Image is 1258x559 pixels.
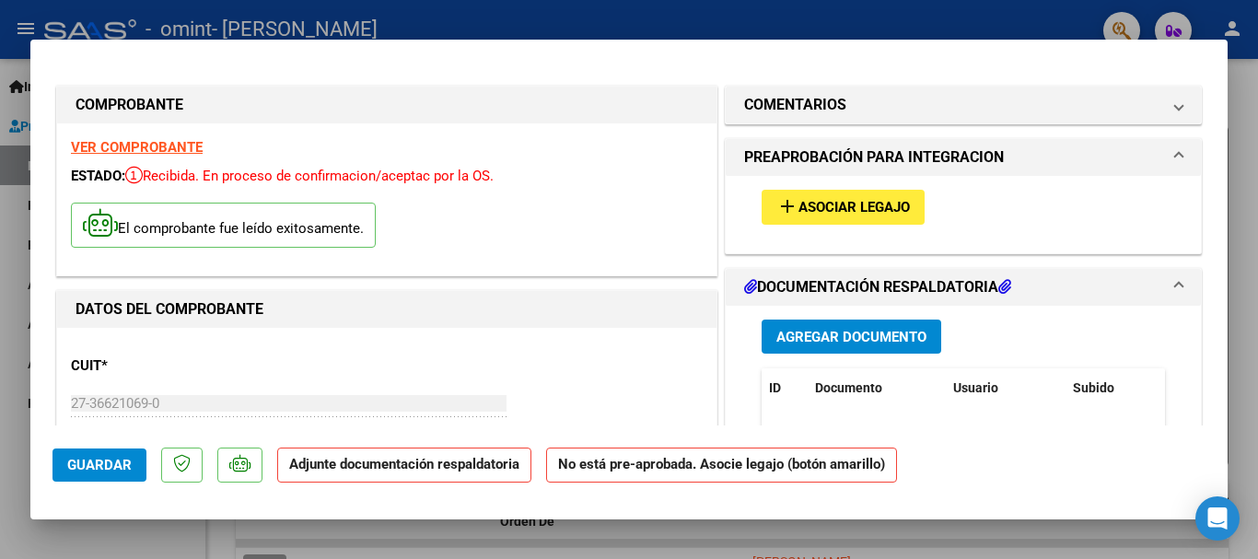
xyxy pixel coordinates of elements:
[946,368,1066,408] datatable-header-cell: Usuario
[953,380,998,395] span: Usuario
[769,380,781,395] span: ID
[76,96,183,113] strong: COMPROBANTE
[798,200,910,216] span: Asociar Legajo
[726,87,1201,123] mat-expansion-panel-header: COMENTARIOS
[776,329,926,345] span: Agregar Documento
[125,168,494,184] span: Recibida. En proceso de confirmacion/aceptac por la OS.
[726,139,1201,176] mat-expansion-panel-header: PREAPROBACIÓN PARA INTEGRACION
[762,320,941,354] button: Agregar Documento
[762,190,925,224] button: Asociar Legajo
[808,368,946,408] datatable-header-cell: Documento
[1073,380,1114,395] span: Subido
[1158,368,1250,408] datatable-header-cell: Acción
[52,448,146,482] button: Guardar
[546,448,897,483] strong: No está pre-aprobada. Asocie legajo (botón amarillo)
[1195,496,1240,541] div: Open Intercom Messenger
[289,456,519,472] strong: Adjunte documentación respaldatoria
[726,269,1201,306] mat-expansion-panel-header: DOCUMENTACIÓN RESPALDATORIA
[762,368,808,408] datatable-header-cell: ID
[1066,368,1158,408] datatable-header-cell: Subido
[815,380,882,395] span: Documento
[67,457,132,473] span: Guardar
[71,168,125,184] span: ESTADO:
[71,355,261,377] p: CUIT
[744,276,1011,298] h1: DOCUMENTACIÓN RESPALDATORIA
[71,203,376,248] p: El comprobante fue leído exitosamente.
[71,139,203,156] a: VER COMPROBANTE
[744,94,846,116] h1: COMENTARIOS
[76,300,263,318] strong: DATOS DEL COMPROBANTE
[744,146,1004,169] h1: PREAPROBACIÓN PARA INTEGRACION
[776,195,798,217] mat-icon: add
[726,176,1201,252] div: PREAPROBACIÓN PARA INTEGRACION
